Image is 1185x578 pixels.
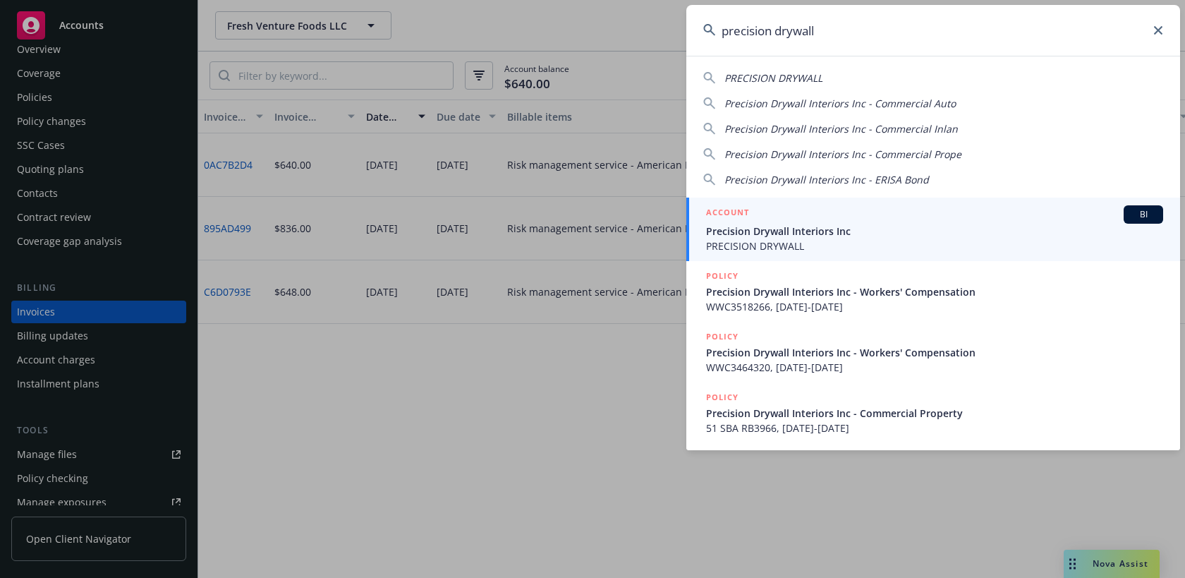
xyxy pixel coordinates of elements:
a: ACCOUNTBIPrecision Drywall Interiors IncPRECISION DRYWALL [686,198,1180,261]
a: POLICYPrecision Drywall Interiors Inc - Workers' CompensationWWC3464320, [DATE]-[DATE] [686,322,1180,383]
span: Precision Drywall Interiors Inc - ERISA Bond [724,173,929,186]
span: WWC3464320, [DATE]-[DATE] [706,360,1163,375]
a: POLICYPrecision Drywall Interiors Inc - Commercial Property51 SBA RB3966, [DATE]-[DATE] [686,383,1180,443]
h5: ACCOUNT [706,205,749,222]
span: Precision Drywall Interiors Inc - Commercial Inlan [724,122,958,136]
a: POLICYPrecision Drywall Interiors Inc - Workers' CompensationWWC3518266, [DATE]-[DATE] [686,261,1180,322]
span: Precision Drywall Interiors Inc - Commercial Prope [724,147,961,161]
span: Precision Drywall Interiors Inc [706,224,1163,239]
h5: POLICY [706,390,739,404]
span: BI [1129,208,1157,221]
h5: POLICY [706,330,739,344]
span: Precision Drywall Interiors Inc - Workers' Compensation [706,345,1163,360]
span: 51 SBA RB3966, [DATE]-[DATE] [706,421,1163,435]
input: Search... [686,5,1180,56]
span: Precision Drywall Interiors Inc - Workers' Compensation [706,284,1163,299]
span: PRECISION DRYWALL [724,71,822,85]
span: Precision Drywall Interiors Inc - Commercial Auto [724,97,956,110]
h5: POLICY [706,269,739,283]
span: Precision Drywall Interiors Inc - Commercial Property [706,406,1163,421]
span: WWC3518266, [DATE]-[DATE] [706,299,1163,314]
span: PRECISION DRYWALL [706,239,1163,253]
